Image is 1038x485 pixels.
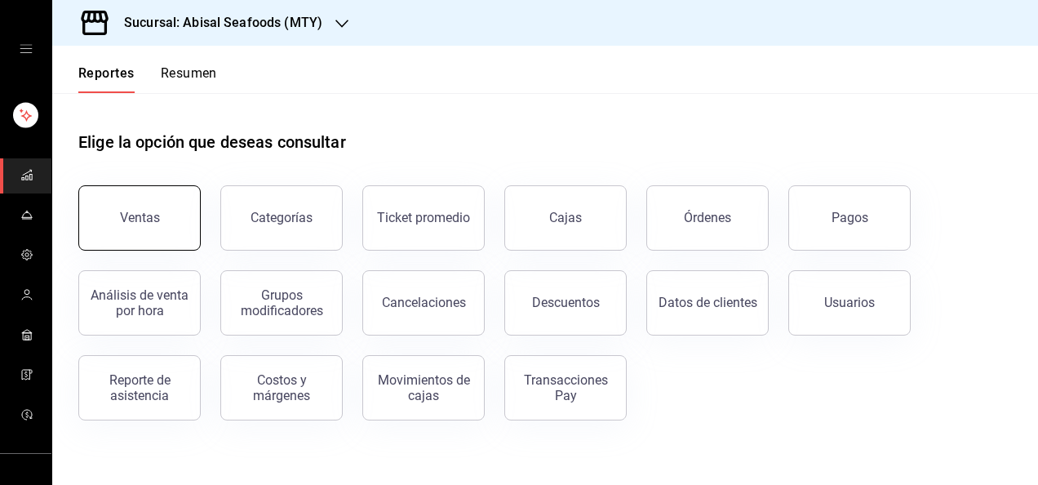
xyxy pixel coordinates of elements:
[78,185,201,251] button: Ventas
[362,185,485,251] button: Ticket promedio
[504,270,627,336] button: Descuentos
[362,270,485,336] button: Cancelaciones
[646,185,769,251] button: Órdenes
[532,295,600,310] div: Descuentos
[832,210,868,225] div: Pagos
[646,270,769,336] button: Datos de clientes
[220,185,343,251] button: Categorías
[382,295,466,310] div: Cancelaciones
[362,355,485,420] button: Movimientos de cajas
[89,287,190,318] div: Análisis de venta por hora
[120,210,160,225] div: Ventas
[231,372,332,403] div: Costos y márgenes
[659,295,757,310] div: Datos de clientes
[89,372,190,403] div: Reporte de asistencia
[231,287,332,318] div: Grupos modificadores
[78,355,201,420] button: Reporte de asistencia
[220,355,343,420] button: Costos y márgenes
[788,185,911,251] button: Pagos
[788,270,911,336] button: Usuarios
[78,270,201,336] button: Análisis de venta por hora
[78,65,217,93] div: navigation tabs
[220,270,343,336] button: Grupos modificadores
[373,372,474,403] div: Movimientos de cajas
[78,130,346,154] h1: Elige la opción que deseas consultar
[251,210,313,225] div: Categorías
[515,372,616,403] div: Transacciones Pay
[111,13,322,33] h3: Sucursal: Abisal Seafoods (MTY)
[161,65,217,93] button: Resumen
[824,295,875,310] div: Usuarios
[20,42,33,56] button: open drawer
[549,208,583,228] div: Cajas
[684,210,731,225] div: Órdenes
[78,65,135,93] button: Reportes
[377,210,470,225] div: Ticket promedio
[504,355,627,420] button: Transacciones Pay
[504,185,627,251] a: Cajas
